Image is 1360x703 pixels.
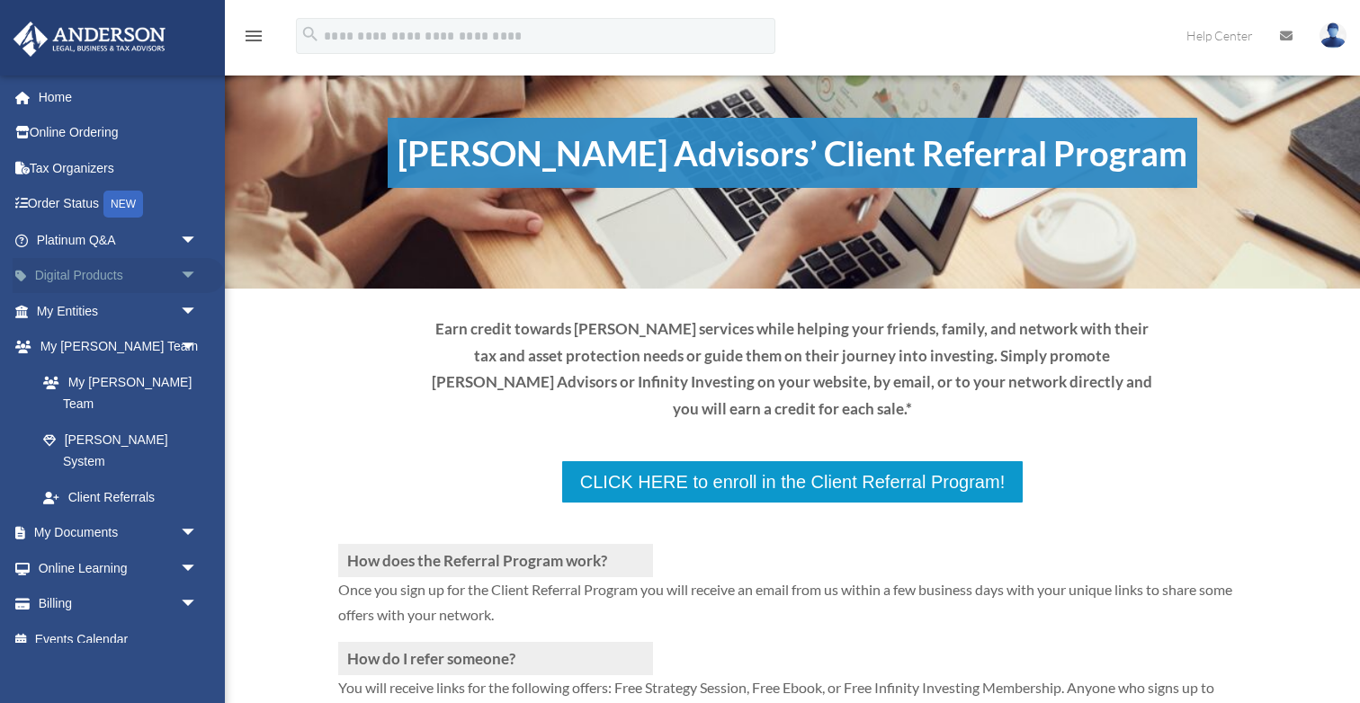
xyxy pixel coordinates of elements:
a: menu [243,31,264,47]
span: arrow_drop_down [180,515,216,552]
i: search [300,24,320,44]
a: Tax Organizers [13,150,225,186]
span: arrow_drop_down [180,329,216,366]
a: My [PERSON_NAME] Team [25,364,225,422]
a: Online Learningarrow_drop_down [13,550,225,586]
a: Home [13,79,225,115]
a: My [PERSON_NAME] Teamarrow_drop_down [13,329,225,365]
a: Digital Productsarrow_drop_down [13,258,225,294]
a: My Entitiesarrow_drop_down [13,293,225,329]
div: NEW [103,191,143,218]
a: [PERSON_NAME] System [25,422,225,479]
h3: How does the Referral Program work? [338,544,653,577]
img: Anderson Advisors Platinum Portal [8,22,171,57]
a: Client Referrals [25,479,216,515]
a: CLICK HERE to enroll in the Client Referral Program! [560,459,1024,504]
span: arrow_drop_down [180,293,216,330]
img: User Pic [1320,22,1347,49]
h3: How do I refer someone? [338,642,653,675]
a: Events Calendar [13,621,225,657]
a: My Documentsarrow_drop_down [13,515,225,551]
span: arrow_drop_down [180,258,216,295]
span: arrow_drop_down [180,586,216,623]
i: menu [243,25,264,47]
p: Earn credit towards [PERSON_NAME] services while helping your friends, family, and network with t... [429,316,1156,423]
span: arrow_drop_down [180,550,216,587]
p: Once you sign up for the Client Referral Program you will receive an email from us within a few b... [338,577,1247,642]
a: Order StatusNEW [13,186,225,223]
a: Platinum Q&Aarrow_drop_down [13,222,225,258]
a: Online Ordering [13,115,225,151]
h1: [PERSON_NAME] Advisors’ Client Referral Program [388,118,1197,188]
span: arrow_drop_down [180,222,216,259]
a: Billingarrow_drop_down [13,586,225,622]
